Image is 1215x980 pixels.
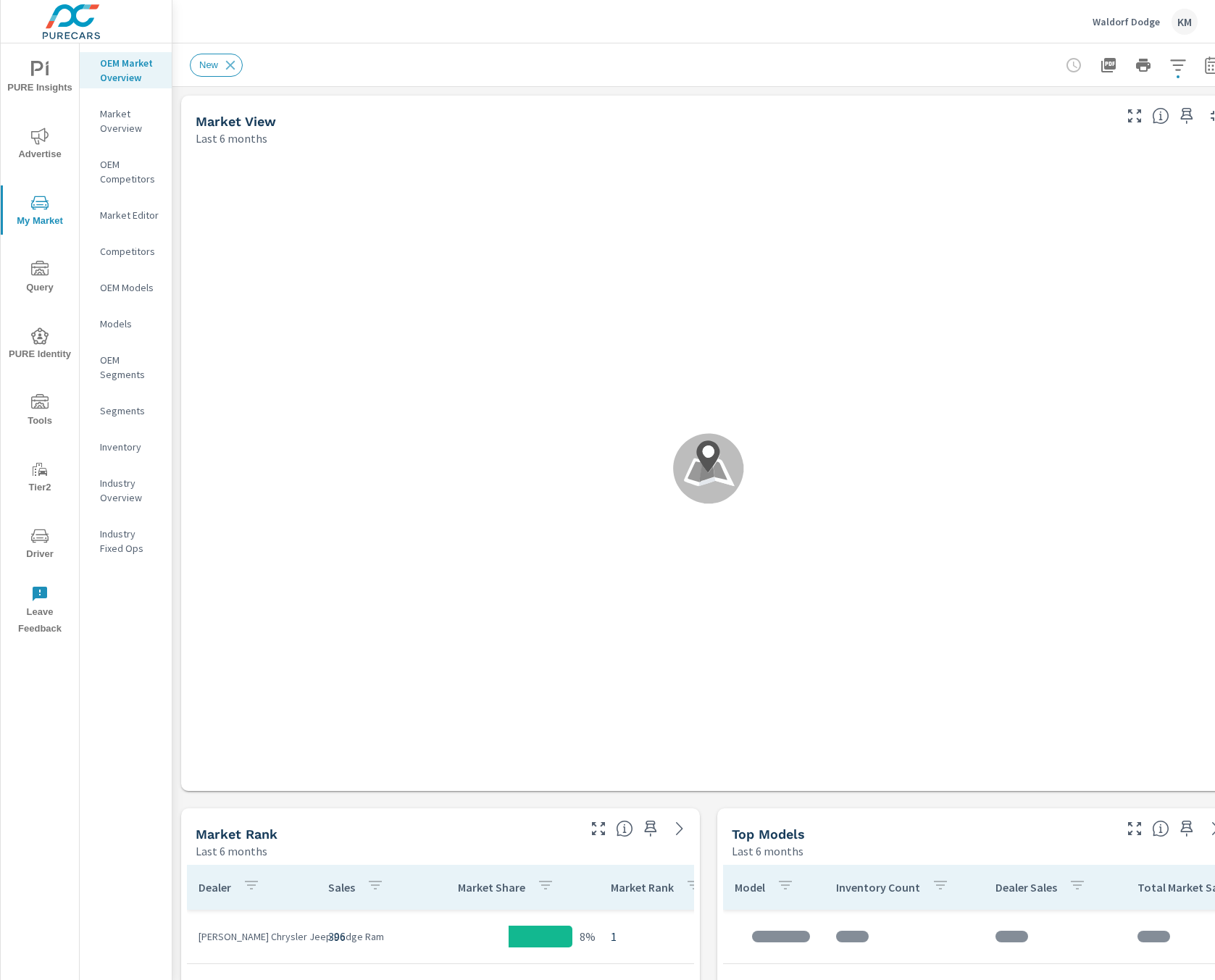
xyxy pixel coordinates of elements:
[100,353,160,382] p: OEM Segments
[196,826,277,842] h5: Market Rank
[732,842,803,860] p: Last 6 months
[1175,104,1198,127] span: Save this to your personalized report
[80,154,172,190] div: OEM Competitors
[100,280,160,295] p: OEM Models
[190,54,243,77] div: New
[80,204,172,226] div: Market Editor
[580,928,596,945] p: 8%
[80,240,172,262] div: Competitors
[668,817,691,840] a: See more details in report
[735,880,765,895] p: Model
[1123,104,1146,127] button: Make Fullscreen
[196,842,267,860] p: Last 6 months
[191,59,227,70] span: New
[732,826,805,842] h5: Top Models
[328,880,355,895] p: Sales
[5,61,75,96] span: PURE Insights
[1175,817,1198,840] span: Save this to your personalized report
[5,127,75,163] span: Advertise
[616,820,633,837] span: Market Rank shows you how you rank, in terms of sales, to other dealerships in your market. “Mark...
[100,244,160,259] p: Competitors
[1094,51,1123,80] button: "Export Report to PDF"
[100,527,160,556] p: Industry Fixed Ops
[611,928,731,945] p: 1
[1164,51,1193,80] button: Apply Filters
[100,440,160,454] p: Inventory
[5,261,75,296] span: Query
[80,472,172,508] div: Industry Overview
[611,880,674,895] p: Market Rank
[80,277,172,298] div: OEM Models
[587,817,610,840] button: Make Fullscreen
[5,327,75,363] span: PURE Identity
[1172,9,1198,35] div: KM
[1129,51,1158,80] button: Print Report
[100,208,160,222] p: Market Editor
[199,929,305,944] p: [PERSON_NAME] Chrysler Jeep Dodge Ram
[836,880,920,895] p: Inventory Count
[100,56,160,85] p: OEM Market Overview
[5,585,75,637] span: Leave Feedback
[100,106,160,135] p: Market Overview
[196,114,276,129] h5: Market View
[639,817,662,840] span: Save this to your personalized report
[1123,817,1146,840] button: Make Fullscreen
[5,194,75,230] span: My Market
[1093,15,1160,28] p: Waldorf Dodge
[995,880,1057,895] p: Dealer Sales
[199,880,231,895] p: Dealer
[80,523,172,559] div: Industry Fixed Ops
[80,400,172,422] div: Segments
[80,313,172,335] div: Models
[1152,107,1169,125] span: Find the biggest opportunities in your market for your inventory. Understand by postal code where...
[100,403,160,418] p: Segments
[100,476,160,505] p: Industry Overview
[80,103,172,139] div: Market Overview
[80,349,172,385] div: OEM Segments
[1152,820,1169,837] span: Find the biggest opportunities within your model lineup nationwide. [Source: Market registration ...
[100,317,160,331] p: Models
[100,157,160,186] p: OEM Competitors
[5,461,75,496] span: Tier2
[80,52,172,88] div: OEM Market Overview
[196,130,267,147] p: Last 6 months
[80,436,172,458] div: Inventory
[1,43,79,643] div: nav menu
[328,928,406,945] p: 396
[458,880,525,895] p: Market Share
[5,527,75,563] span: Driver
[5,394,75,430] span: Tools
